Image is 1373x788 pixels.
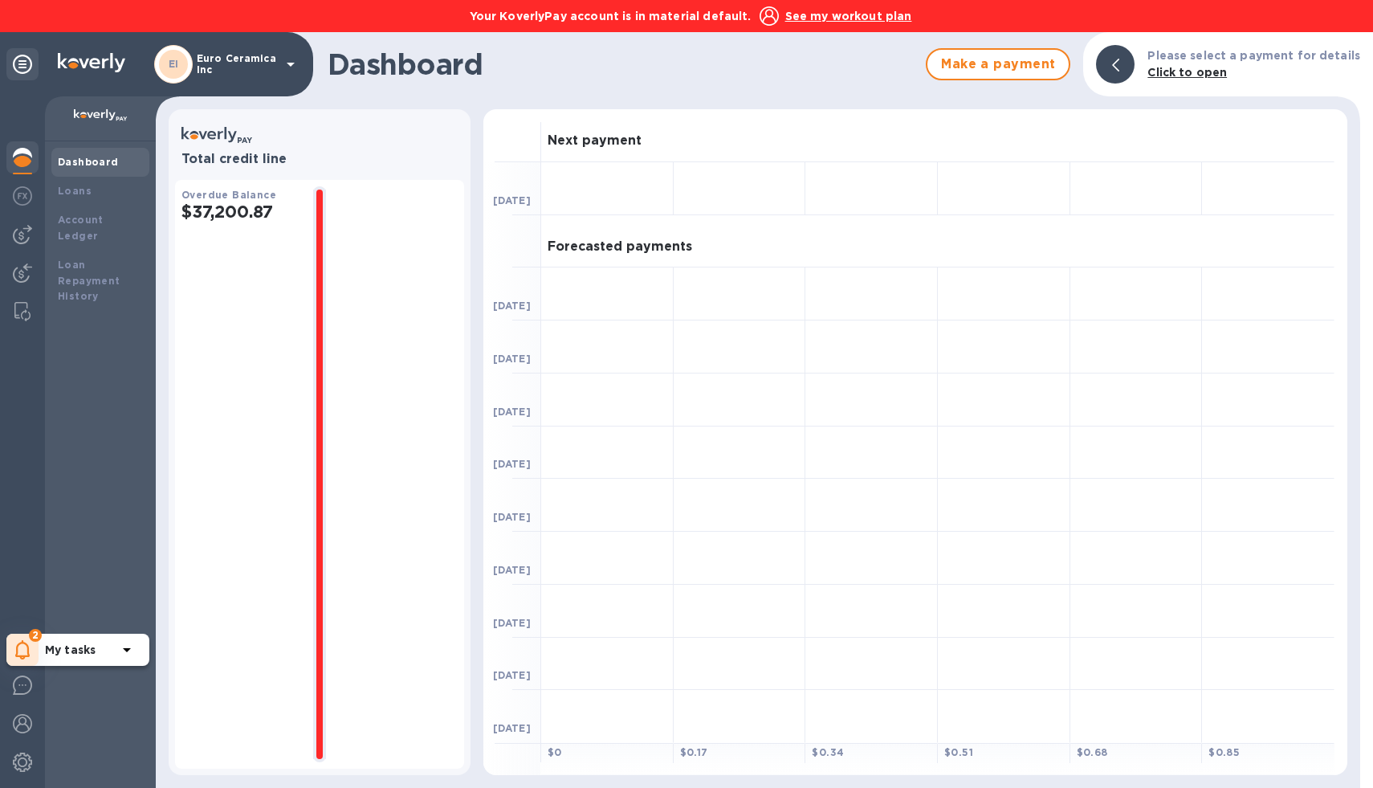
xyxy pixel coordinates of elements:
[548,133,642,149] h3: Next payment
[493,617,531,629] b: [DATE]
[548,239,692,255] h3: Forecasted payments
[493,353,531,365] b: [DATE]
[58,214,104,242] b: Account Ledger
[328,47,918,81] h1: Dashboard
[493,194,531,206] b: [DATE]
[1077,746,1108,758] b: $ 0.68
[926,48,1070,80] button: Make a payment
[1208,746,1240,758] b: $ 0.85
[1147,49,1360,62] b: Please select a payment for details
[493,511,531,523] b: [DATE]
[6,48,39,80] div: Unpin categories
[58,156,119,168] b: Dashboard
[58,53,125,72] img: Logo
[493,406,531,418] b: [DATE]
[1147,66,1227,79] b: Click to open
[493,300,531,312] b: [DATE]
[944,746,973,758] b: $ 0.51
[13,186,32,206] img: Foreign exchange
[493,722,531,734] b: [DATE]
[493,669,531,681] b: [DATE]
[940,55,1056,74] span: Make a payment
[493,564,531,576] b: [DATE]
[493,458,531,470] b: [DATE]
[470,10,752,22] b: Your KoverlyPay account is in material default.
[58,259,120,303] b: Loan Repayment History
[197,53,277,76] p: Euro Ceramica Inc
[58,185,92,197] b: Loans
[548,746,562,758] b: $ 0
[181,152,458,167] h3: Total credit line
[785,10,912,22] u: See my workout plan
[169,58,179,70] b: EI
[45,643,96,656] b: My tasks
[29,629,42,642] span: 2
[181,189,276,201] b: Overdue Balance
[812,746,844,758] b: $ 0.34
[181,202,300,222] h2: $37,200.87
[680,746,708,758] b: $ 0.17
